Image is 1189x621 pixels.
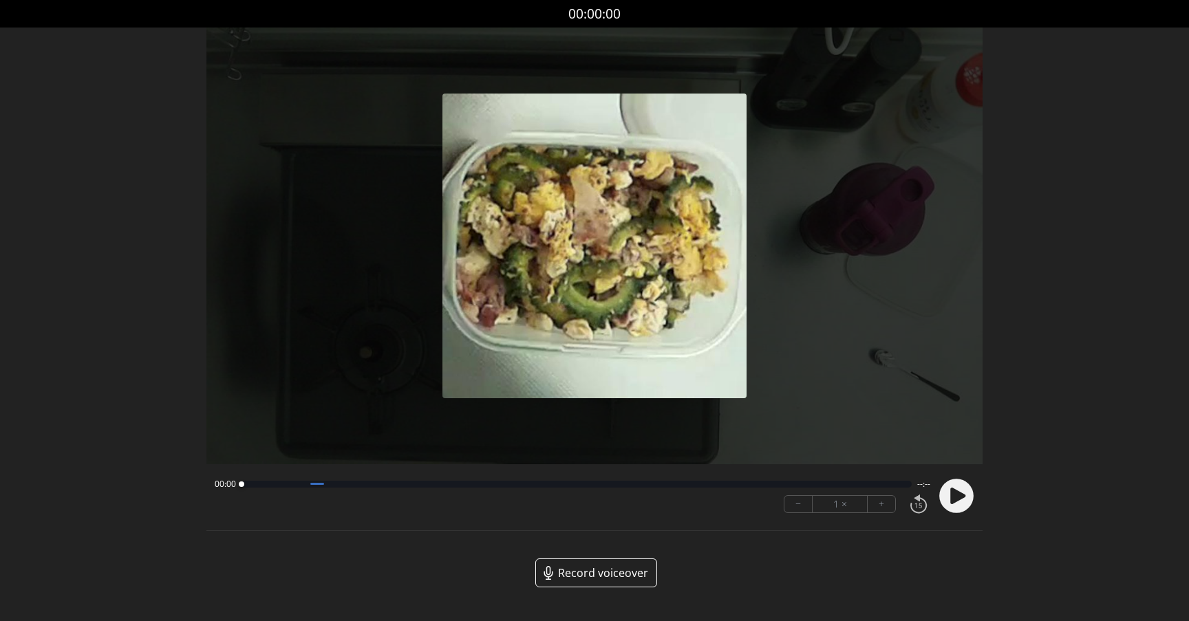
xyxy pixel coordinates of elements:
[784,496,813,512] button: −
[442,94,747,398] img: Poster Image
[215,479,236,490] span: 00:00
[535,558,657,587] a: Record voiceover
[813,496,868,512] div: 1 ×
[568,4,621,24] a: 00:00:00
[868,496,895,512] button: +
[917,479,930,490] span: --:--
[558,565,648,581] span: Record voiceover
